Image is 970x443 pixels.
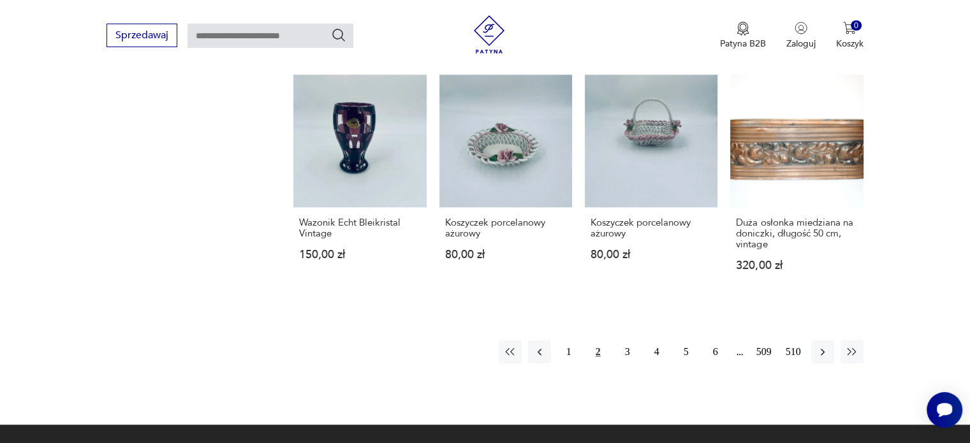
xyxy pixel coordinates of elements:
p: 320,00 zł [736,260,857,271]
button: 509 [753,340,775,363]
button: 0Koszyk [836,22,863,50]
h3: Wazonik Echt Bleikristal Vintage [299,217,420,239]
div: 0 [851,20,862,31]
button: Szukaj [331,27,346,43]
img: Patyna - sklep z meblami i dekoracjami vintage [470,15,508,54]
p: 80,00 zł [445,249,566,260]
a: Koszyczek porcelanowy ażurowyKoszyczek porcelanowy ażurowy80,00 zł [439,75,572,296]
a: Koszyczek porcelanowy ażurowyKoszyczek porcelanowy ażurowy80,00 zł [585,75,717,296]
button: 2 [587,340,610,363]
p: Zaloguj [786,38,816,50]
button: 3 [616,340,639,363]
a: Wazonik Echt Bleikristal VintageWazonik Echt Bleikristal Vintage150,00 zł [293,75,426,296]
p: Koszyk [836,38,863,50]
p: 80,00 zł [591,249,712,260]
button: Zaloguj [786,22,816,50]
button: 5 [675,340,698,363]
img: Ikonka użytkownika [795,22,807,34]
img: Ikona koszyka [843,22,856,34]
img: Ikona medalu [737,22,749,36]
p: 150,00 zł [299,249,420,260]
button: Patyna B2B [720,22,766,50]
h3: Koszyczek porcelanowy ażurowy [591,217,712,239]
h3: Duża osłonka miedziana na doniczki, długość 50 cm, vintage [736,217,857,250]
a: Duża osłonka miedziana na doniczki, długość 50 cm, vintageDuża osłonka miedziana na doniczki, dłu... [730,75,863,296]
a: Ikona medaluPatyna B2B [720,22,766,50]
button: 6 [704,340,727,363]
button: 510 [782,340,805,363]
p: Patyna B2B [720,38,766,50]
button: 4 [645,340,668,363]
a: Sprzedawaj [107,32,177,41]
iframe: Smartsupp widget button [927,392,962,428]
button: Sprzedawaj [107,24,177,47]
h3: Koszyczek porcelanowy ażurowy [445,217,566,239]
button: 1 [557,340,580,363]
